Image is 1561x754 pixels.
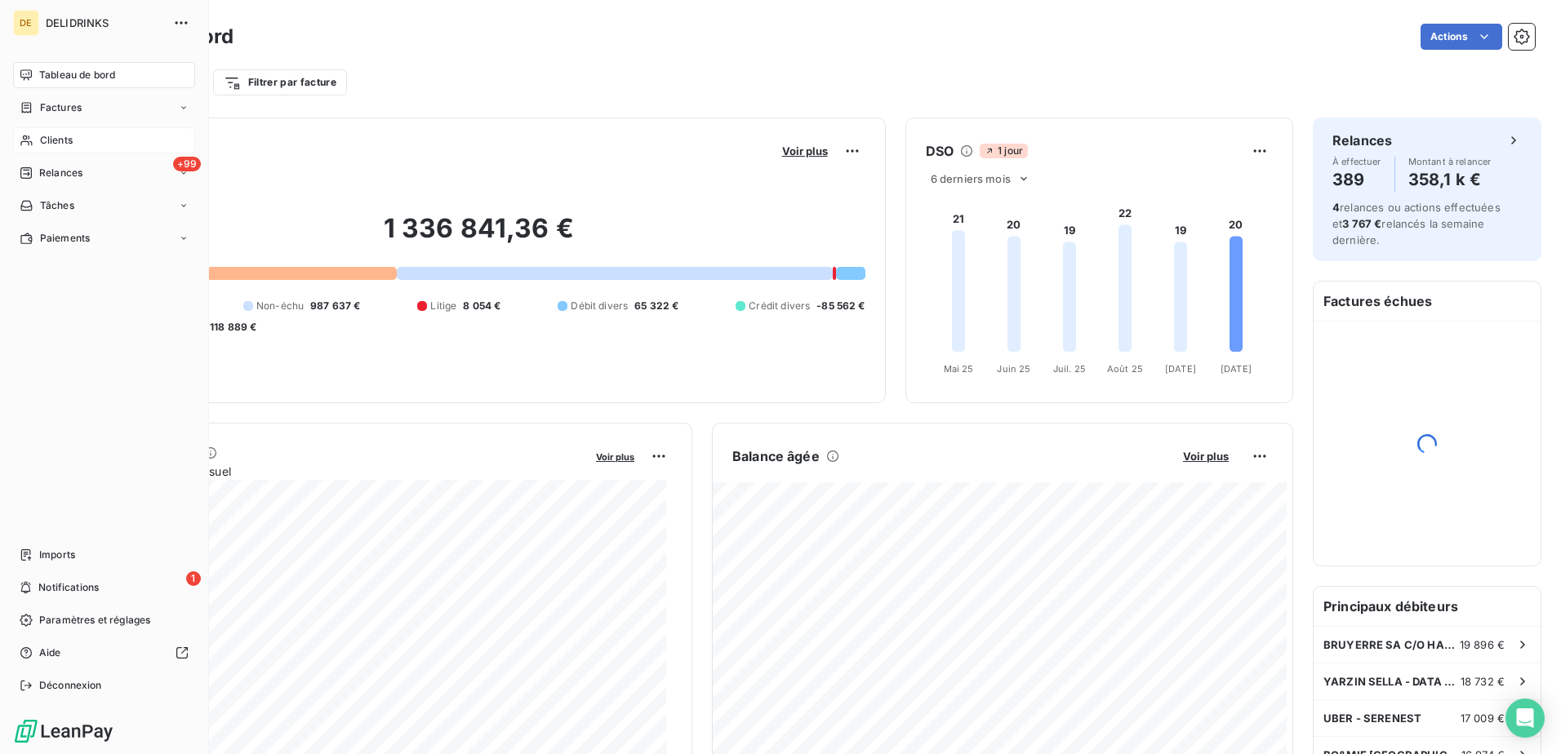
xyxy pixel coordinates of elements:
span: 8 054 € [463,299,500,313]
span: 4 [1332,201,1340,214]
span: Factures [40,100,82,115]
tspan: Juin 25 [997,363,1030,375]
h6: DSO [926,141,954,161]
button: Voir plus [1178,449,1234,463]
h2: 1 336 841,36 € [92,212,865,261]
span: -85 562 € [816,299,865,313]
span: 19 896 € [1460,638,1505,651]
span: Aide [39,645,61,660]
h6: Principaux débiteurs [1314,587,1541,626]
span: 6 derniers mois [931,172,1011,185]
span: Montant à relancer [1408,157,1492,166]
span: 3 767 € [1342,217,1381,230]
h6: Factures échues [1314,282,1541,321]
span: Relances [39,166,82,180]
span: relances ou actions effectuées et relancés la semaine dernière. [1332,201,1501,246]
span: 65 322 € [634,299,678,313]
span: Voir plus [782,144,828,157]
span: Débit divers [571,299,628,313]
div: Open Intercom Messenger [1505,699,1545,738]
h6: Balance âgée [732,446,820,466]
span: BRUYERRE SA C/O HANAGROUP [1323,638,1460,651]
span: Notifications [38,580,99,595]
h6: Relances [1332,131,1392,150]
span: DELIDRINKS [46,16,163,29]
span: -118 889 € [205,320,257,335]
img: Logo LeanPay [13,718,114,744]
a: Aide [13,640,195,666]
span: 987 637 € [310,299,360,313]
h4: 389 [1332,166,1381,193]
span: Tâches [40,198,74,213]
span: Voir plus [1183,450,1229,463]
span: 1 [186,571,201,586]
span: +99 [173,157,201,171]
button: Filtrer par facture [213,69,347,95]
span: Paramètres et réglages [39,613,150,628]
span: YARZIN SELLA - DATA DOG 21 - [GEOGRAPHIC_DATA] 9EME [1323,675,1461,688]
tspan: Août 25 [1107,363,1143,375]
span: 1 jour [980,144,1028,158]
button: Voir plus [591,449,639,463]
span: Voir plus [596,451,634,463]
span: 17 009 € [1461,712,1505,725]
span: Imports [39,548,75,562]
div: DE [13,10,39,36]
span: Crédit divers [749,299,810,313]
span: Déconnexion [39,678,102,693]
tspan: [DATE] [1221,363,1252,375]
span: À effectuer [1332,157,1381,166]
button: Actions [1421,24,1502,50]
span: UBER - SERENEST [1323,712,1421,725]
button: Voir plus [777,144,833,158]
h4: 358,1 k € [1408,166,1492,193]
span: Non-échu [256,299,304,313]
span: 18 732 € [1461,675,1505,688]
tspan: [DATE] [1165,363,1196,375]
tspan: Juil. 25 [1053,363,1086,375]
span: Litige [430,299,456,313]
span: Paiements [40,231,90,246]
span: Clients [40,133,73,148]
span: Tableau de bord [39,68,115,82]
span: Chiffre d'affaires mensuel [92,463,585,480]
tspan: Mai 25 [943,363,973,375]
